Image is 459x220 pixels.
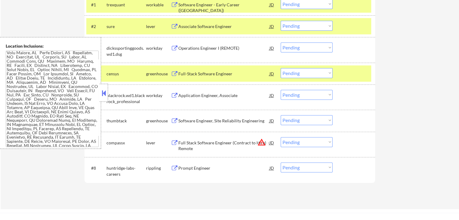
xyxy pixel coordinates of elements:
div: Prompt Engineer [178,165,269,171]
div: thumbtack [107,118,146,124]
div: trexquant [107,2,146,8]
div: JD [269,137,275,148]
div: #1 [91,2,102,8]
div: JD [269,90,275,101]
div: huntridge-labs-careers [107,165,146,177]
div: Associate Software Engineer [178,24,269,30]
div: blackrock.wd1.blackrock_professional [107,93,146,104]
div: Full-Stack Software Engineer [178,71,269,77]
div: Application Engineer, Associate [178,93,269,99]
div: sure [107,24,146,30]
div: dickssportinggoods.wd1.dsg [107,45,146,57]
div: Operations Engineer I (REMOTE) [178,45,269,51]
div: censys [107,71,146,77]
div: JD [269,21,275,32]
div: lever [146,24,171,30]
div: Location Inclusions: [6,43,99,49]
div: rippling [146,165,171,171]
div: greenhouse [146,71,171,77]
div: Full Stack Software Engineer (Contract to Hire) - Remote [178,140,269,152]
div: Software Engineer, Site Reliability Engineering [178,118,269,124]
div: JD [269,162,275,173]
div: #2 [91,24,102,30]
div: greenhouse [146,118,171,124]
div: workday [146,45,171,51]
div: JD [269,115,275,126]
div: workday [146,93,171,99]
div: JD [269,68,275,79]
div: lever [146,140,171,146]
div: workable [146,2,171,8]
div: Software Engineer - Early Career ([GEOGRAPHIC_DATA]) [178,2,269,14]
div: JD [269,42,275,53]
button: warning_amber [257,138,266,146]
div: compassx [107,140,146,146]
div: #8 [91,165,102,171]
